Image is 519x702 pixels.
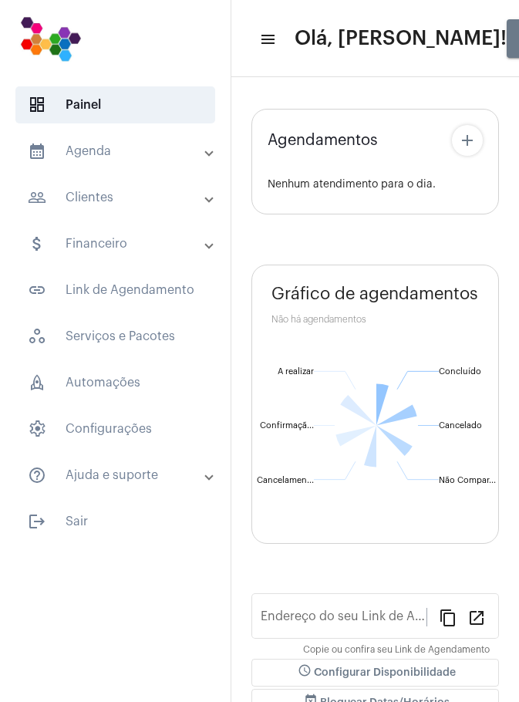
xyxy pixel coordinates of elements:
mat-icon: sidenav icon [28,142,46,160]
mat-icon: sidenav icon [28,281,46,299]
span: Configurações [15,410,215,447]
span: Configurar Disponibilidade [295,667,456,678]
mat-icon: sidenav icon [28,235,46,253]
mat-panel-title: Clientes [28,188,206,207]
mat-icon: schedule [295,663,314,682]
mat-panel-title: Financeiro [28,235,206,253]
span: Painel [15,86,215,123]
span: Link de Agendamento [15,272,215,309]
mat-icon: add [458,131,477,150]
mat-icon: content_copy [439,608,457,626]
mat-icon: sidenav icon [28,512,46,531]
div: Nenhum atendimento para o dia. [268,179,483,191]
button: Configurar Disponibilidade [251,659,499,687]
text: Confirmaçã... [260,421,314,430]
span: Sair [15,503,215,540]
text: Não Compar... [439,475,496,484]
img: 7bf4c2a9-cb5a-6366-d80e-59e5d4b2024a.png [12,8,89,69]
text: Cancelado [439,421,482,430]
mat-expansion-panel-header: sidenav iconAjuda e suporte [9,457,231,494]
mat-icon: sidenav icon [28,466,46,484]
span: Olá, [PERSON_NAME]! [295,26,507,51]
mat-icon: sidenav icon [259,30,275,49]
span: sidenav icon [28,373,46,392]
span: sidenav icon [28,327,46,346]
mat-panel-title: Ajuda e suporte [28,466,206,484]
mat-expansion-panel-header: sidenav iconAgenda [9,133,231,170]
mat-expansion-panel-header: sidenav iconFinanceiro [9,225,231,262]
input: Link [261,613,426,626]
span: Gráfico de agendamentos [271,285,478,303]
span: Serviços e Pacotes [15,318,215,355]
mat-expansion-panel-header: sidenav iconClientes [9,179,231,216]
span: Automações [15,364,215,401]
text: Cancelamen... [257,475,314,484]
text: A realizar [278,367,314,376]
span: sidenav icon [28,96,46,114]
text: Concluído [439,367,481,376]
mat-hint: Copie ou confira seu Link de Agendamento [303,645,490,656]
span: Agendamentos [268,132,378,149]
span: sidenav icon [28,420,46,438]
mat-icon: sidenav icon [28,188,46,207]
mat-icon: open_in_new [467,608,486,626]
mat-panel-title: Agenda [28,142,206,160]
